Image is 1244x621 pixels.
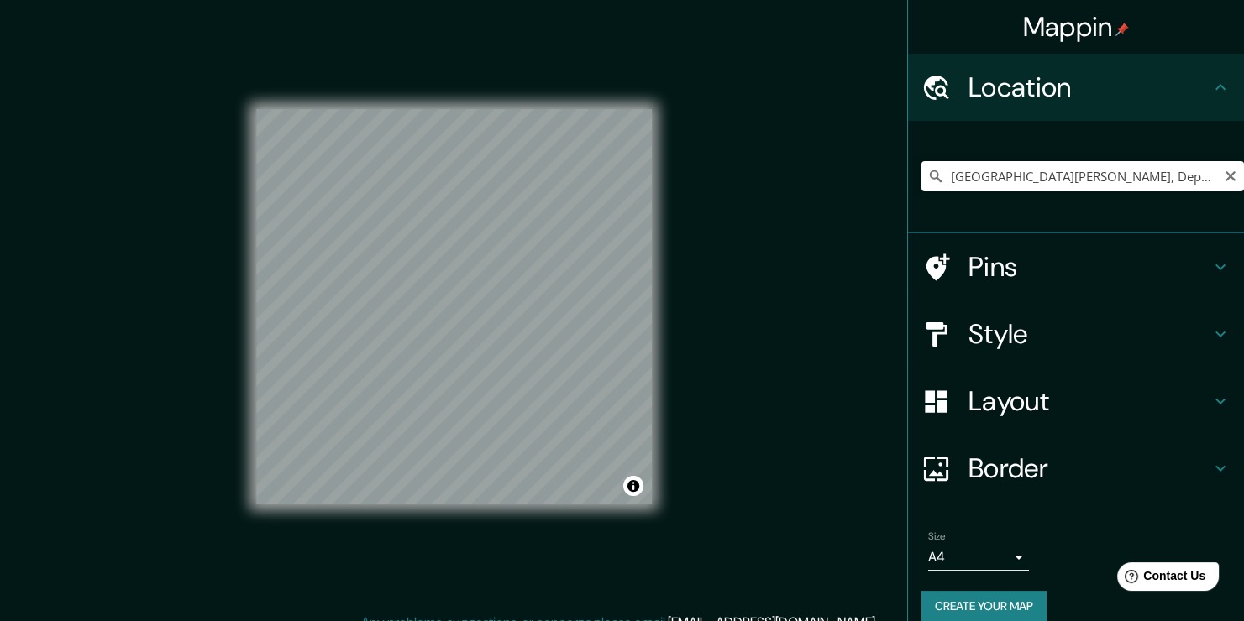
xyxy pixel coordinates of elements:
iframe: Help widget launcher [1094,556,1226,603]
label: Size [928,530,946,544]
div: Pins [908,233,1244,300]
div: A4 [928,544,1029,571]
div: Location [908,54,1244,121]
h4: Location [968,70,1210,104]
input: Pick your city or area [921,161,1244,191]
h4: Pins [968,250,1210,284]
h4: Mappin [1023,10,1130,44]
h4: Border [968,451,1210,485]
canvas: Map [256,109,652,504]
div: Style [908,300,1244,368]
button: Toggle attribution [623,476,643,496]
div: Layout [908,368,1244,435]
div: Border [908,435,1244,502]
h4: Style [968,317,1210,351]
button: Clear [1224,167,1237,183]
img: pin-icon.png [1115,23,1129,36]
h4: Layout [968,384,1210,418]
